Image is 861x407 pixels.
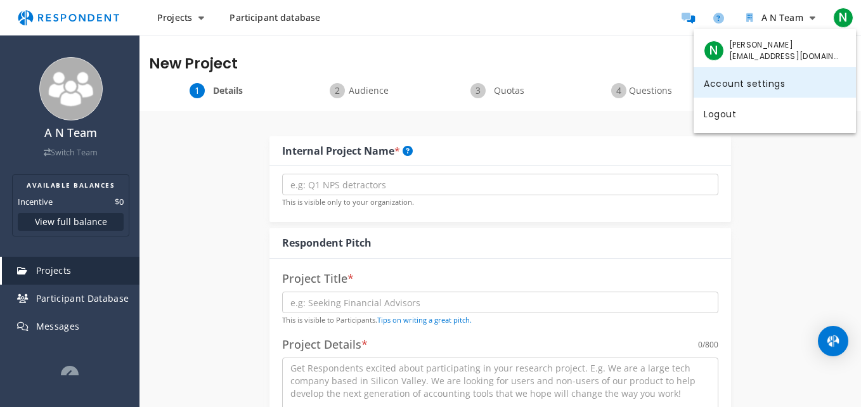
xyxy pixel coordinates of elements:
[729,51,840,62] span: [EMAIL_ADDRESS][DOMAIN_NAME]
[694,67,856,98] a: Account settings
[704,41,724,61] span: N
[694,98,856,128] a: Logout
[818,326,848,356] div: Open Intercom Messenger
[729,39,840,51] span: [PERSON_NAME]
